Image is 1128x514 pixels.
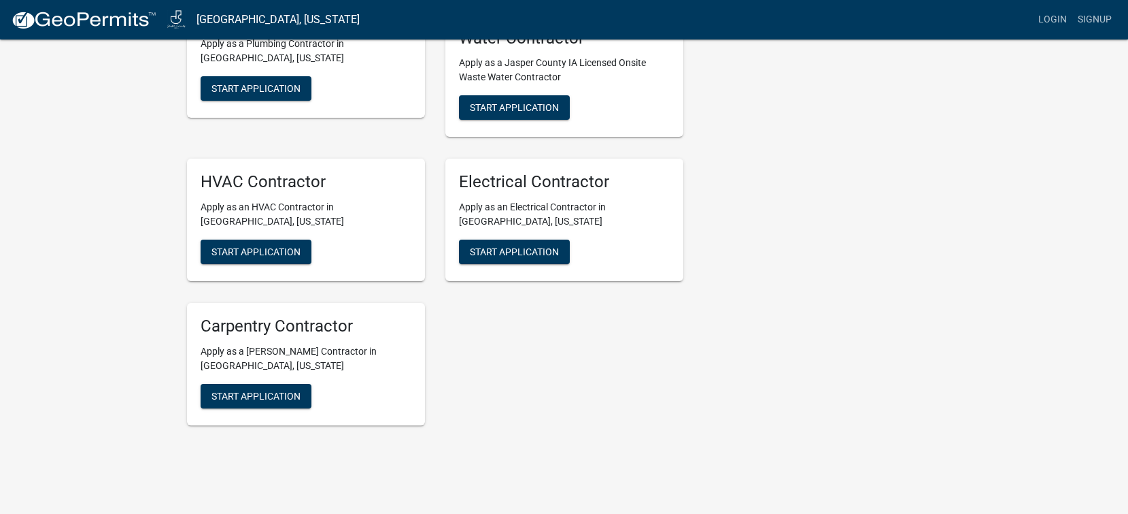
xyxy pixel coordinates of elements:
h5: Carpentry Contractor [201,317,411,336]
span: Start Application [211,82,301,93]
a: Login [1033,7,1072,33]
a: Signup [1072,7,1117,33]
span: Start Application [211,246,301,257]
p: Apply as an Electrical Contractor in [GEOGRAPHIC_DATA], [US_STATE] [459,200,670,229]
span: Start Application [211,390,301,401]
button: Start Application [459,240,570,264]
h5: HVAC Contractor [201,172,411,192]
button: Start Application [201,384,311,408]
a: [GEOGRAPHIC_DATA], [US_STATE] [196,8,360,31]
p: Apply as a [PERSON_NAME] Contractor in [GEOGRAPHIC_DATA], [US_STATE] [201,344,411,373]
span: Start Application [470,246,559,257]
h5: Electrical Contractor [459,172,670,192]
button: Start Application [201,240,311,264]
p: Apply as a Plumbing Contractor in [GEOGRAPHIC_DATA], [US_STATE] [201,37,411,65]
button: Start Application [201,76,311,101]
span: Start Application [470,102,559,113]
p: Apply as a Jasper County IA Licensed Onsite Waste Water Contractor [459,56,670,84]
p: Apply as an HVAC Contractor in [GEOGRAPHIC_DATA], [US_STATE] [201,200,411,229]
button: Start Application [459,95,570,120]
img: Jasper County, Iowa [167,10,186,29]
